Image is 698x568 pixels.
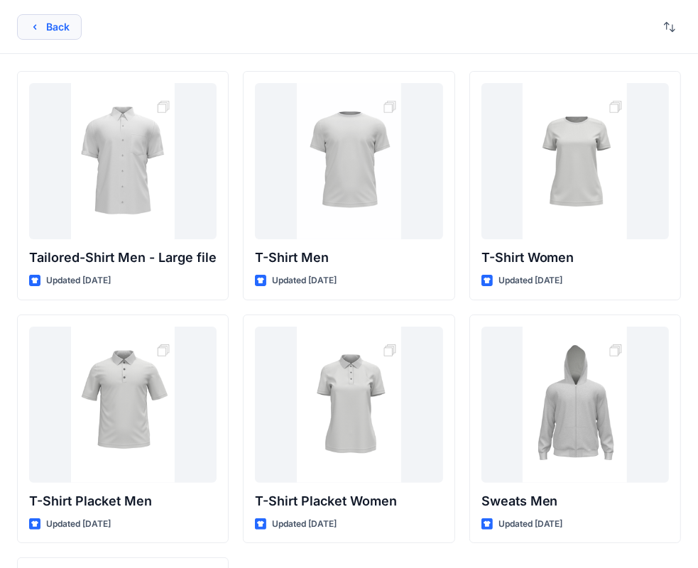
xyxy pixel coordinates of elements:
[29,491,217,511] p: T-Shirt Placket Men
[255,327,442,483] a: T-Shirt Placket Women
[255,491,442,511] p: T-Shirt Placket Women
[29,83,217,239] a: Tailored-Shirt Men - Large file
[46,517,111,532] p: Updated [DATE]
[29,248,217,268] p: Tailored-Shirt Men - Large file
[272,273,337,288] p: Updated [DATE]
[46,273,111,288] p: Updated [DATE]
[481,491,669,511] p: Sweats Men
[29,327,217,483] a: T-Shirt Placket Men
[272,517,337,532] p: Updated [DATE]
[255,83,442,239] a: T-Shirt Men
[17,14,82,40] button: Back
[481,327,669,483] a: Sweats Men
[498,517,563,532] p: Updated [DATE]
[498,273,563,288] p: Updated [DATE]
[481,83,669,239] a: T-Shirt Women
[481,248,669,268] p: T-Shirt Women
[255,248,442,268] p: T-Shirt Men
